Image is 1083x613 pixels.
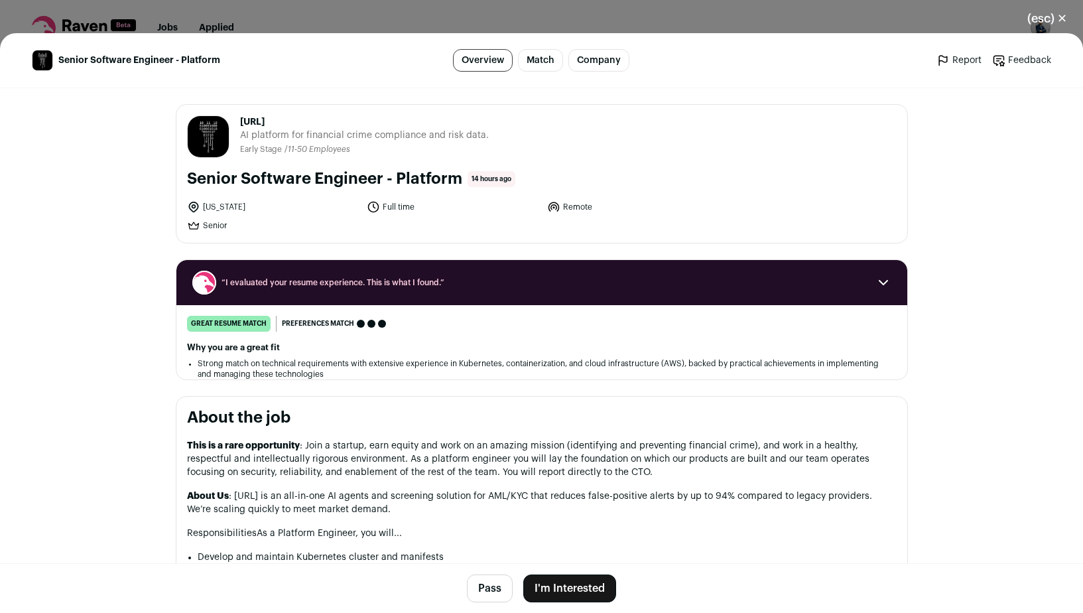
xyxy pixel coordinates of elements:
[187,407,897,429] h2: About the job
[187,342,897,353] h2: Why you are a great fit
[936,54,982,67] a: Report
[240,129,489,142] span: AI platform for financial crime compliance and risk data.
[547,200,720,214] li: Remote
[453,49,513,72] a: Overview
[187,490,897,516] p: : [URL] is an all-in-one AI agents and screening solution for AML/KYC that reduces false-positive...
[187,219,359,232] li: Senior
[32,50,52,70] img: 358f7ae1763fc1b3a58e7d312a6dc7e2c7cea85fcdf5fcf08d0a4784056df8cb.jpg
[240,115,489,129] span: [URL]
[187,316,271,332] div: great resume match
[222,277,862,288] span: “I evaluated your resume experience. This is what I found.”
[188,116,229,157] img: 358f7ae1763fc1b3a58e7d312a6dc7e2c7cea85fcdf5fcf08d0a4784056df8cb.jpg
[187,492,229,501] strong: About Us
[282,317,354,330] span: Preferences match
[523,575,616,602] button: I'm Interested
[187,169,462,190] h1: Senior Software Engineer - Platform
[187,527,897,540] h5: ResponsibilitiesAs a Platform Engineer, you will...
[198,551,897,564] li: Develop and maintain Kubernetes cluster and manifests
[992,54,1051,67] a: Feedback
[198,358,886,379] li: Strong match on technical requirements with extensive experience in Kubernetes, containerization,...
[367,200,539,214] li: Full time
[467,575,513,602] button: Pass
[468,171,515,187] span: 14 hours ago
[518,49,563,72] a: Match
[187,441,300,450] strong: This is a rare opportunity
[58,54,220,67] span: Senior Software Engineer - Platform
[285,145,350,155] li: /
[187,439,897,479] p: : Join a startup, earn equity and work on an amazing mission (identifying and preventing financia...
[1011,4,1083,33] button: Close modal
[288,145,350,153] span: 11-50 Employees
[240,145,285,155] li: Early Stage
[568,49,629,72] a: Company
[187,200,359,214] li: [US_STATE]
